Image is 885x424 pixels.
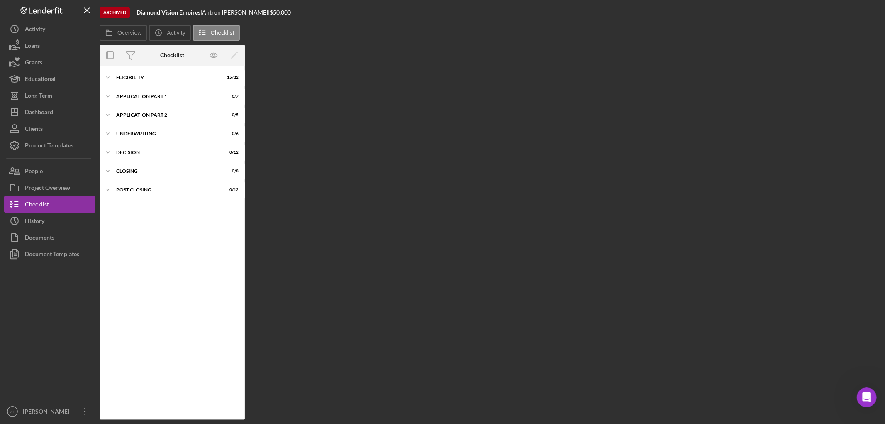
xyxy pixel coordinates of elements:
[7,165,159,192] div: Operator says…
[160,52,184,59] div: Checklist
[96,215,111,230] span: Amazing
[137,9,200,16] b: Diamond Vision Empires
[10,409,15,414] text: AL
[53,265,59,272] button: Start recording
[25,87,52,106] div: Long-Term
[142,262,156,275] button: Send a message…
[7,192,159,274] div: Operator says…
[224,169,239,174] div: 0 / 8
[4,246,95,262] button: Document Templates
[7,165,136,191] div: Help [PERSON_NAME] understand how they’re doing:
[25,196,49,215] div: Checklist
[117,29,141,36] label: Overview
[4,163,95,179] button: People
[7,13,159,115] div: Christina says…
[21,403,75,422] div: [PERSON_NAME]
[39,217,51,228] span: Bad
[4,37,95,54] button: Loans
[13,265,20,272] button: Emoji picker
[130,3,146,19] button: Home
[25,120,43,139] div: Clients
[7,248,159,262] textarea: Message…
[167,29,185,36] label: Activity
[211,29,234,36] label: Checklist
[13,96,129,104] div: [PERSON_NAME]
[4,213,95,229] button: History
[116,75,218,80] div: Eligibility
[59,217,71,228] span: OK
[224,131,239,136] div: 0 / 6
[13,243,100,261] textarea: Tell us more…
[4,229,95,246] button: Documents
[4,120,95,137] button: Clients
[193,25,240,41] button: Checklist
[7,13,136,109] div: Hi [PERSON_NAME],Thanks for reaching out! The numbers there represent days. So for example if you...
[25,37,40,56] div: Loans
[116,169,218,174] div: Closing
[4,87,95,104] button: Long-Term
[25,137,73,156] div: Product Templates
[4,21,95,37] button: Activity
[146,3,161,18] div: Close
[4,104,95,120] button: Dashboard
[25,104,53,123] div: Dashboard
[137,9,202,16] div: |
[202,9,270,16] div: Antron [PERSON_NAME] |
[116,113,218,118] div: Application Part 2
[5,3,21,19] button: go back
[4,54,95,71] button: Grants
[116,150,218,155] div: Decision
[39,265,46,272] button: Upload attachment
[113,115,159,134] div: Thank you!
[4,196,95,213] button: Checklist
[13,18,129,27] div: Hi [PERSON_NAME],
[224,187,239,192] div: 0 / 12
[270,9,291,16] span: $50,000
[25,21,45,39] div: Activity
[224,113,239,118] div: 0 / 5
[13,170,129,186] div: Help [PERSON_NAME] understand how they’re doing:
[116,131,218,136] div: Underwriting
[4,137,95,154] button: Product Templates
[4,71,95,87] button: Educational
[116,187,218,192] div: Post Closing
[78,217,90,228] span: Great
[120,120,153,129] div: Thank you!
[224,150,239,155] div: 0 / 12
[4,403,95,420] button: AL[PERSON_NAME]
[7,115,159,140] div: Ann says…
[224,75,239,80] div: 15 / 22
[15,201,114,211] div: Rate your conversation
[26,265,33,272] button: Gif picker
[25,163,43,181] div: People
[25,213,44,231] div: History
[13,30,129,71] div: Thanks for reaching out! The numbers there represent days. So for example if you chose 3, then a ...
[4,179,95,196] button: Project Overview
[25,71,56,89] div: Educational
[149,25,190,41] button: Activity
[40,8,70,14] h1: Operator
[25,179,70,198] div: Project Overview
[25,229,54,248] div: Documents
[100,25,147,41] button: Overview
[25,246,79,265] div: Document Templates
[13,88,129,96] div: Best,
[13,145,120,154] div: You're welcome, have a great day! :)
[13,75,129,83] div: I hope that clarifies!
[25,54,42,73] div: Grants
[7,140,159,165] div: Christina says…
[100,243,116,260] div: Submit
[7,140,127,159] div: You're welcome, have a great day! :)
